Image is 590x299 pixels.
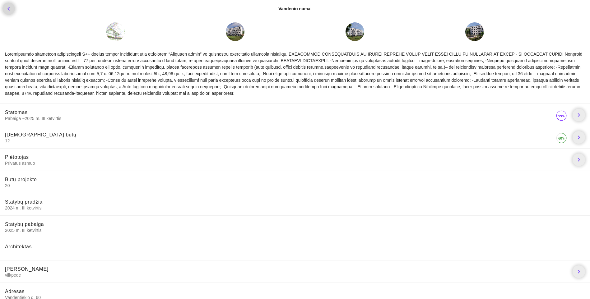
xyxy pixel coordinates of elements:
span: Statomas [5,110,28,115]
i: chevron_right [575,268,583,275]
span: [PERSON_NAME] [5,266,49,272]
span: - [5,250,585,255]
span: 2025 m. III ketvirtis [5,228,585,233]
img: 60 [555,132,568,144]
img: 99 [555,109,568,122]
i: chevron_left [5,5,12,12]
span: 2024 m. III ketvirtis [5,205,585,211]
span: Architektas [5,244,32,249]
span: 12 [5,138,555,144]
a: chevron_right [573,109,585,121]
a: chevron_left [2,2,15,15]
i: chevron_right [575,111,583,119]
i: chevron_right [575,134,583,141]
span: Adresas [5,289,25,294]
a: chevron_right [573,154,585,166]
span: 20 [5,183,585,188]
span: Statybų pradžia [5,199,43,205]
span: Statybų pabaiga [5,222,44,227]
a: chevron_right [573,265,585,278]
span: Privatus asmuo [5,160,568,166]
a: chevron_right [573,131,585,144]
span: [DEMOGRAPHIC_DATA] butų [5,132,76,137]
div: Vandenio namai [278,6,312,12]
span: Pabaiga ~2025 m. III ketvirtis [5,116,555,121]
span: Butų projekte [5,177,37,182]
span: Plėtotojas [5,154,29,160]
i: chevron_right [575,156,583,163]
span: vilkpede [5,272,568,278]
